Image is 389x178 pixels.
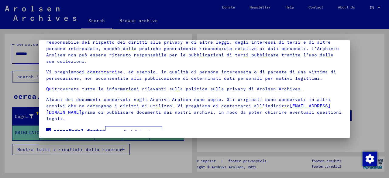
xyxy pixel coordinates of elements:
[53,127,105,134] span: agreeModal.footer
[46,69,343,82] p: Vi preghiamo se, ad esempio, in qualità di persona interessata o di parente di una vittima di per...
[46,86,54,92] a: Qui
[46,26,343,65] p: Si prega di notare che questo portale sulle vittime della persecuzione nazista contiene dati sens...
[105,126,162,138] button: agreeModal.button
[46,96,343,122] p: Alcuni dei documenti conservati negli Archivi Arolsen sono copie. Gli originali sono conservati i...
[46,86,343,92] p: troverete tutte le informazioni rilevanti sulla politica sulla privacy di Arolsen Archives.
[79,69,117,75] a: di contattarci
[363,152,377,166] img: Modifica consenso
